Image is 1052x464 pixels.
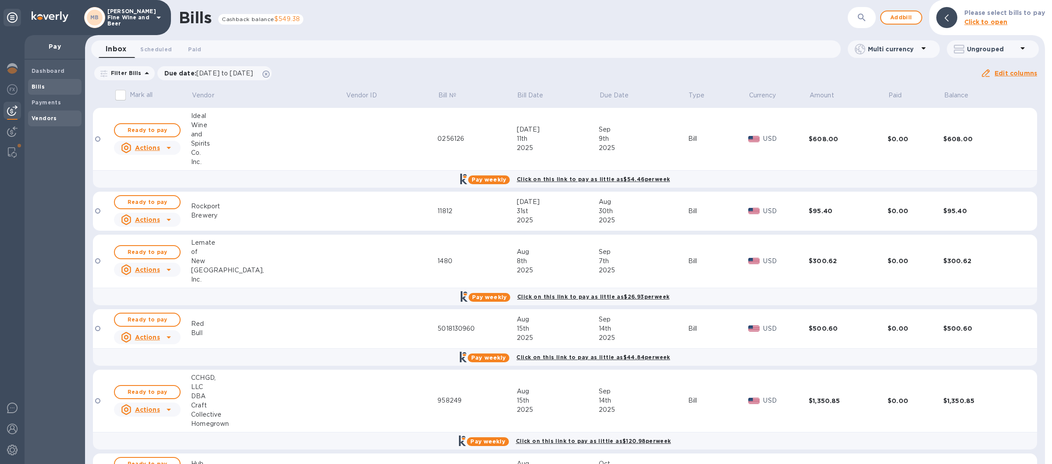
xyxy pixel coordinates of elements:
[516,438,671,444] b: Click on this link to pay as little as $120.98 per week
[600,91,629,100] p: Due Date
[688,257,748,266] div: Bill
[809,396,888,405] div: $1,350.85
[346,91,388,100] span: Vendor ID
[748,398,760,404] img: USD
[599,315,688,324] div: Sep
[106,43,126,55] span: Inbox
[517,387,599,396] div: Aug
[32,68,65,74] b: Dashboard
[114,245,181,259] button: Ready to pay
[517,257,599,266] div: 8th
[472,176,506,183] b: Pay weekly
[599,324,688,333] div: 14th
[191,266,345,275] div: [GEOGRAPHIC_DATA],
[810,91,846,100] span: Amount
[191,373,345,382] div: CCHGD,
[114,313,181,327] button: Ready to pay
[888,257,943,265] div: $0.00
[438,91,456,100] p: Bill №
[748,136,760,142] img: USD
[809,207,888,215] div: $95.40
[7,84,18,95] img: Foreign exchange
[135,334,160,341] u: Actions
[688,207,748,216] div: Bill
[157,66,272,80] div: Due date:[DATE] to [DATE]
[880,11,922,25] button: Addbill
[191,202,345,211] div: Rockport
[32,83,45,90] b: Bills
[944,91,969,100] p: Balance
[191,130,345,139] div: and
[191,148,345,157] div: Co.
[346,91,377,100] p: Vendor ID
[191,319,345,328] div: Red
[889,91,913,100] span: Paid
[517,405,599,414] div: 2025
[517,143,599,153] div: 2025
[517,197,599,207] div: [DATE]
[517,91,554,100] span: Bill Date
[122,125,173,136] span: Ready to pay
[179,8,211,27] h1: Bills
[32,42,78,51] p: Pay
[599,396,688,405] div: 14th
[437,134,516,143] div: 0256126
[191,157,345,167] div: Inc.
[810,91,834,100] p: Amount
[191,410,345,419] div: Collective
[164,69,258,78] p: Due date :
[437,324,516,333] div: 5018130960
[222,16,274,22] span: Cashback balance
[191,238,345,247] div: Lemate
[471,354,506,361] b: Pay weekly
[599,143,688,153] div: 2025
[191,328,345,338] div: Bull
[135,266,160,273] u: Actions
[438,91,468,100] span: Bill №
[517,125,599,134] div: [DATE]
[888,135,943,143] div: $0.00
[748,325,760,332] img: USD
[191,211,345,220] div: Brewery
[763,257,809,266] p: USD
[517,315,599,324] div: Aug
[191,247,345,257] div: of
[888,12,914,23] span: Add bill
[90,14,99,21] b: MB
[763,207,809,216] p: USD
[599,207,688,216] div: 30th
[809,135,888,143] div: $608.00
[517,324,599,333] div: 15th
[437,257,516,266] div: 1480
[599,247,688,257] div: Sep
[943,324,1022,333] div: $500.60
[944,91,980,100] span: Balance
[191,382,345,392] div: LLC
[472,294,507,300] b: Pay weekly
[130,90,153,100] p: Mark all
[599,216,688,225] div: 2025
[599,197,688,207] div: Aug
[517,293,669,300] b: Click on this link to pay as little as $26.93 per week
[437,396,516,405] div: 958249
[274,15,300,22] span: $549.38
[763,396,809,405] p: USD
[192,91,226,100] span: Vendor
[748,208,760,214] img: USD
[140,45,172,54] span: Scheduled
[600,91,640,100] span: Due Date
[688,324,748,333] div: Bill
[688,396,748,405] div: Bill
[943,207,1022,215] div: $95.40
[517,91,543,100] p: Bill Date
[943,396,1022,405] div: $1,350.85
[749,91,776,100] p: Currency
[809,257,888,265] div: $300.62
[517,396,599,405] div: 15th
[517,216,599,225] div: 2025
[599,387,688,396] div: Sep
[32,99,61,106] b: Payments
[188,45,201,54] span: Paid
[688,134,748,143] div: Bill
[107,8,151,27] p: [PERSON_NAME] Fine Wine and Beer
